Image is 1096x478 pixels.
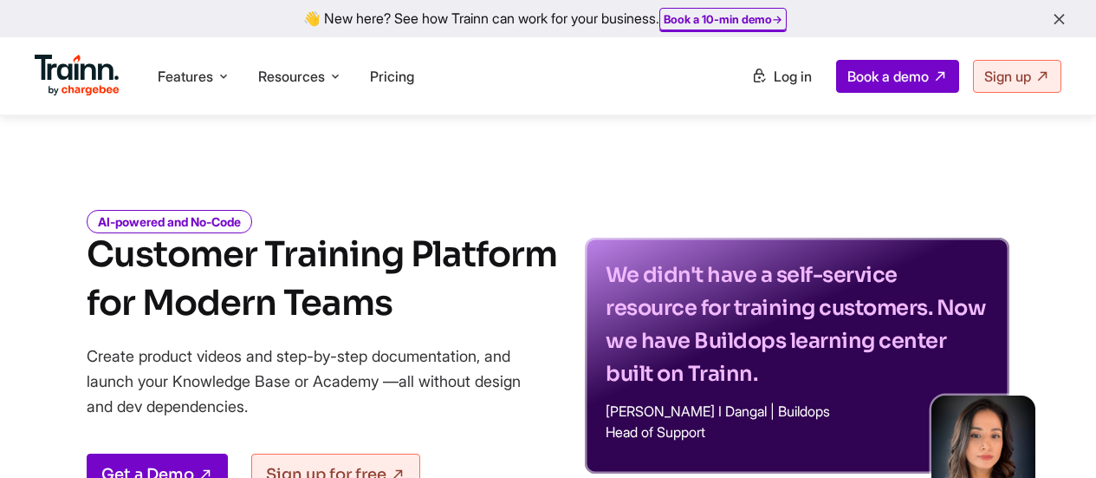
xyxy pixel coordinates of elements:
[973,60,1061,93] a: Sign up
[87,210,252,233] i: AI-powered and No-Code
[984,68,1031,85] span: Sign up
[10,10,1086,27] div: 👋 New here? See how Trainn can work for your business.
[606,404,989,418] p: [PERSON_NAME] I Dangal | Buildops
[87,344,546,419] p: Create product videos and step-by-step documentation, and launch your Knowledge Base or Academy —...
[664,12,772,26] b: Book a 10-min demo
[35,55,120,96] img: Trainn Logo
[87,231,557,328] h1: Customer Training Platform for Modern Teams
[606,425,989,439] p: Head of Support
[606,259,989,390] p: We didn't have a self-service resource for training customers. Now we have Buildops learning cent...
[741,61,822,92] a: Log in
[664,12,782,26] a: Book a 10-min demo→
[158,67,213,86] span: Features
[1009,395,1096,478] iframe: Chat Widget
[836,60,959,93] a: Book a demo
[258,67,325,86] span: Resources
[774,68,812,85] span: Log in
[847,68,929,85] span: Book a demo
[370,68,414,85] a: Pricing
